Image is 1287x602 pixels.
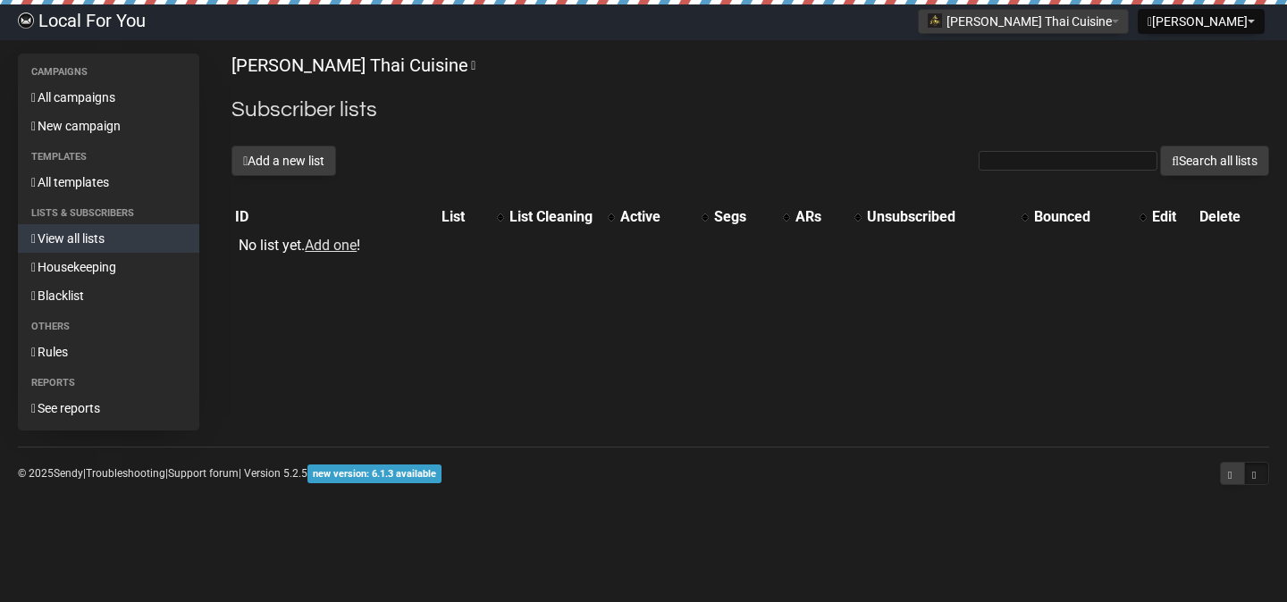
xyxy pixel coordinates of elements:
a: Add one [305,237,357,254]
th: Active: No sort applied, activate to apply an ascending sort [617,205,711,230]
button: [PERSON_NAME] Thai Cuisine [913,9,1123,34]
button: [PERSON_NAME] [1132,9,1265,34]
div: Edit [1152,208,1192,226]
th: List Cleaning: No sort applied, activate to apply an ascending sort [506,205,617,230]
div: ARs [795,208,845,226]
li: Lists & subscribers [18,203,199,224]
button: Add a new list [231,146,342,176]
th: Segs: No sort applied, activate to apply an ascending sort [711,205,792,230]
div: Segs [714,208,774,226]
a: Sendy [54,467,83,480]
th: Unsubscribed: No sort applied, activate to apply an ascending sort [863,205,1030,230]
span: new version: 6.1.3 available [307,464,442,483]
a: Support forum [168,467,239,480]
a: New campaign [18,112,199,140]
li: Reports [18,372,199,394]
a: All templates [18,168,199,196]
th: Bounced: No sort applied, activate to apply an ascending sort [1030,205,1148,230]
div: ID [235,208,434,226]
a: new version: 6.1.3 available [307,467,442,480]
div: List [442,208,488,226]
li: Templates [18,146,199,168]
p: © 2025 | | | Version 5.2.5 [18,464,442,483]
th: List: No sort applied, activate to apply an ascending sort [438,205,506,230]
div: List Cleaning [509,208,599,226]
a: View all lists [18,224,199,253]
div: Unsubscribed [867,208,1013,226]
a: [PERSON_NAME] Thai Cuisine [231,54,479,76]
div: Bounced [1034,208,1131,226]
a: Rules [18,338,199,366]
th: ARs: No sort applied, activate to apply an ascending sort [792,205,863,230]
a: All campaigns [18,83,199,112]
a: Troubleshooting [86,467,165,480]
th: Edit: No sort applied, sorting is disabled [1148,205,1196,230]
a: See reports [18,394,199,422]
a: Blacklist [18,281,199,310]
li: Campaigns [18,62,199,83]
a: Housekeeping [18,253,199,281]
th: ID: No sort applied, sorting is disabled [231,205,438,230]
div: Active [620,208,693,226]
li: Others [18,316,199,338]
img: 936.jpg [922,13,937,28]
h2: Subscriber lists [231,94,1269,126]
div: Delete [1199,208,1266,226]
td: No list yet. ! [231,230,438,262]
button: Search all lists [1156,146,1269,176]
img: d61d2441668da63f2d83084b75c85b29 [18,13,34,29]
th: Delete: No sort applied, sorting is disabled [1196,205,1269,230]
